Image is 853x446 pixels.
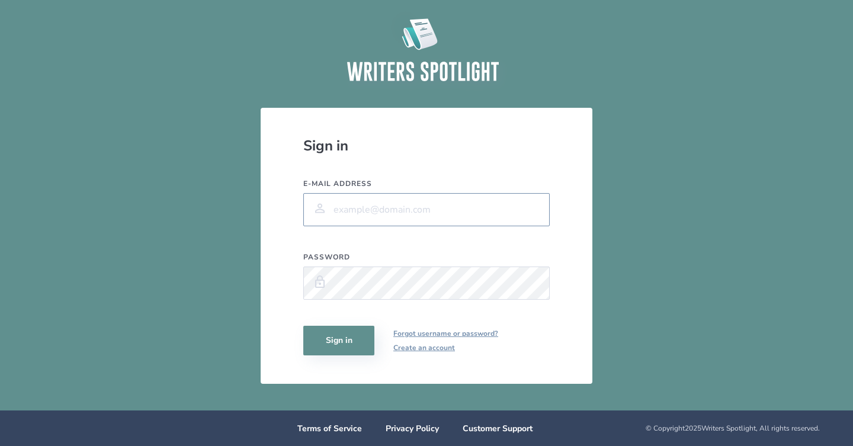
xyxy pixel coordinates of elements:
[297,423,362,434] a: Terms of Service
[303,252,550,262] label: Password
[303,179,550,188] label: E-mail address
[303,136,550,155] div: Sign in
[463,423,533,434] a: Customer Support
[303,193,550,226] input: example@domain.com
[550,423,820,433] div: © Copyright 2025 Writers Spotlight, All rights reserved.
[393,341,498,355] a: Create an account
[303,326,374,355] button: Sign in
[393,326,498,341] a: Forgot username or password?
[386,423,439,434] a: Privacy Policy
